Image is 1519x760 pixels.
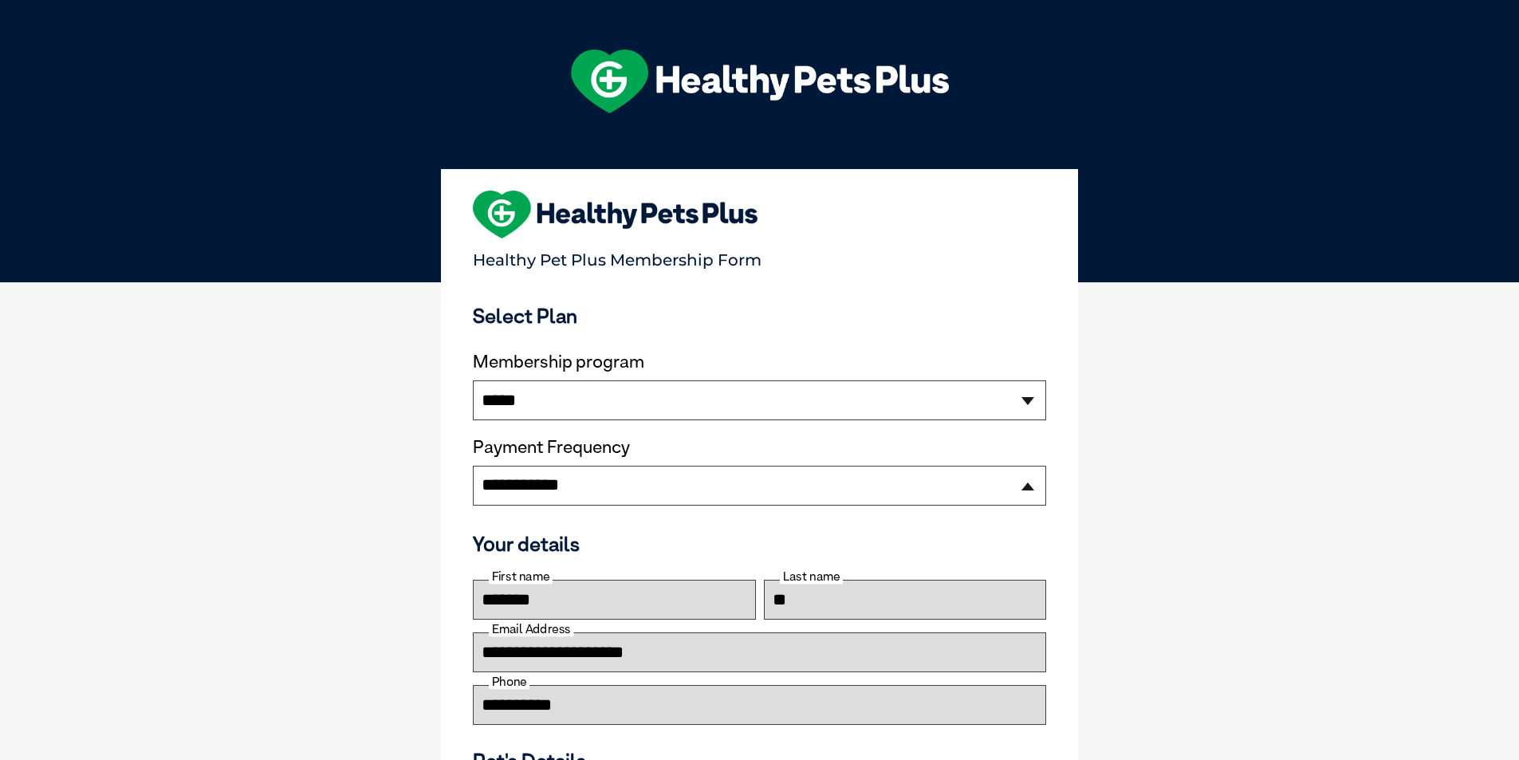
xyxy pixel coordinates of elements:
img: hpp-logo-landscape-green-white.png [571,49,949,113]
label: Email Address [489,622,573,636]
label: Payment Frequency [473,437,630,458]
label: First name [489,569,553,584]
label: Membership program [473,352,1046,372]
h3: Select Plan [473,304,1046,328]
h3: Your details [473,532,1046,556]
label: Last name [780,569,843,584]
p: Healthy Pet Plus Membership Form [473,243,1046,270]
label: Phone [489,675,529,689]
img: heart-shape-hpp-logo-large.png [473,191,758,238]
